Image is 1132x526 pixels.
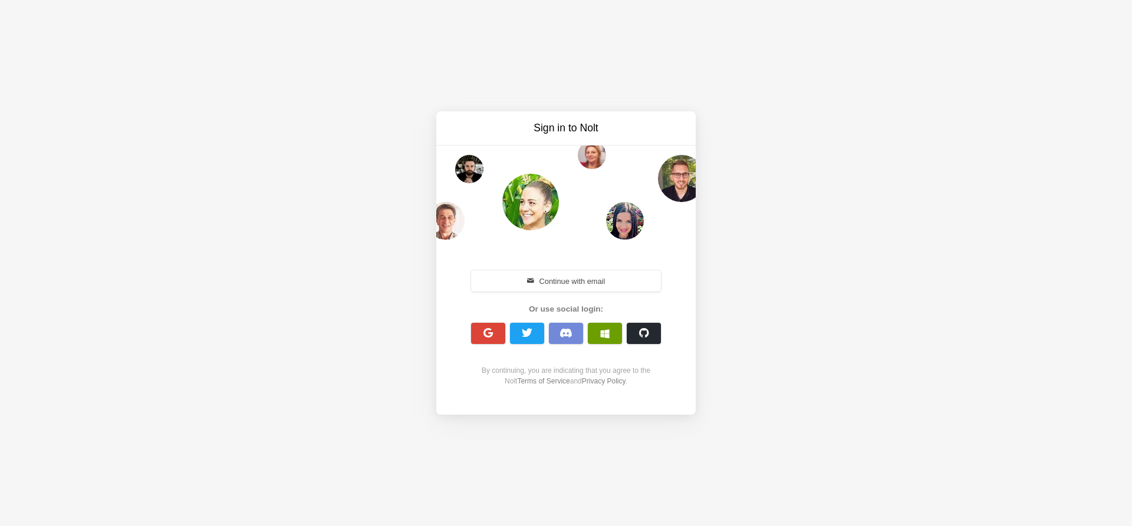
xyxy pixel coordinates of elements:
button: Continue with email [471,270,661,292]
a: Terms of Service [517,377,570,385]
div: By continuing, you are indicating that you agree to the Nolt and . [465,365,667,386]
div: Or use social login: [465,303,667,315]
a: Privacy Policy [582,377,626,385]
h3: Sign in to Nolt [467,121,665,135]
